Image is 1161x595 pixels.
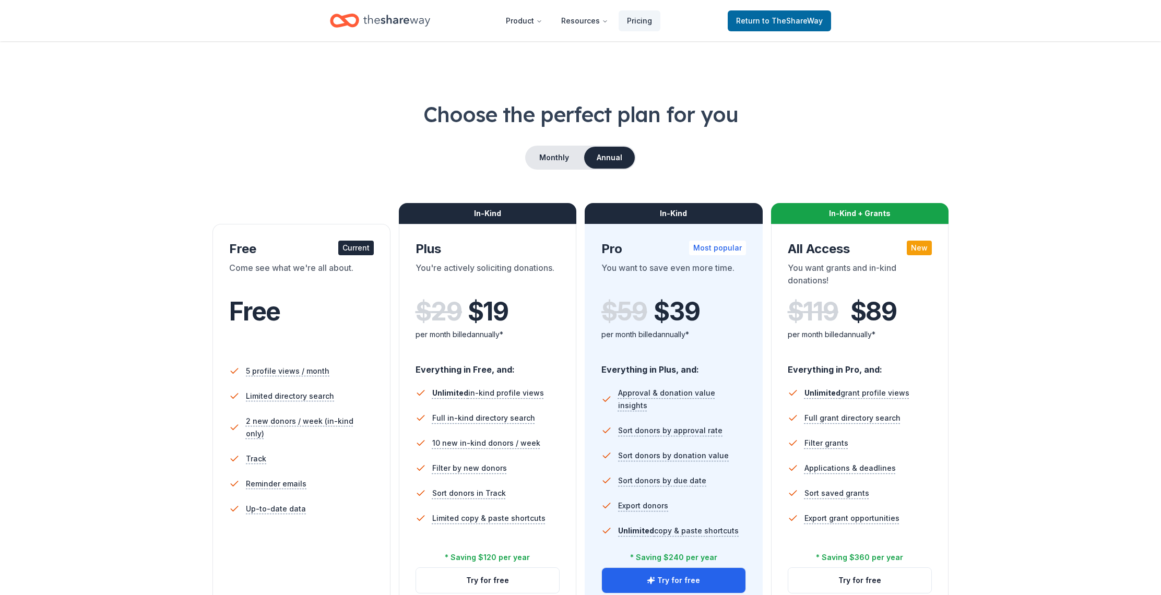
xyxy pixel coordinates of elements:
span: Track [246,453,266,465]
span: grant profile views [804,388,909,397]
div: * Saving $240 per year [630,551,717,564]
span: Export donors [618,499,668,512]
button: Annual [584,147,635,169]
div: Everything in Free, and: [416,354,560,376]
span: Unlimited [618,526,654,535]
div: All Access [788,241,932,257]
div: In-Kind [585,203,763,224]
div: per month billed annually* [788,328,932,341]
div: * Saving $120 per year [445,551,530,564]
div: Current [338,241,374,255]
span: $ 19 [468,297,508,326]
span: Approval & donation value insights [618,387,746,412]
button: Monthly [526,147,582,169]
div: Free [229,241,374,257]
span: Export grant opportunities [804,512,899,525]
span: Full grant directory search [804,412,901,424]
span: Sort saved grants [804,487,869,499]
div: per month billed annually* [416,328,560,341]
span: in-kind profile views [432,388,544,397]
a: Home [330,8,430,33]
button: Try for free [416,568,560,593]
span: Full in-kind directory search [432,412,535,424]
div: per month billed annually* [601,328,746,341]
span: Sort donors by approval rate [618,424,722,437]
nav: Main [497,8,660,33]
a: Pricing [619,10,660,31]
div: In-Kind + Grants [771,203,949,224]
h1: Choose the perfect plan for you [88,100,1073,129]
span: Limited copy & paste shortcuts [432,512,546,525]
span: $ 39 [654,297,700,326]
span: Applications & deadlines [804,462,896,474]
span: Return [736,15,823,27]
span: Filter by new donors [432,462,507,474]
div: Pro [601,241,746,257]
span: Filter grants [804,437,848,449]
span: 5 profile views / month [246,365,329,377]
div: Everything in Plus, and: [601,354,746,376]
div: Everything in Pro, and: [788,354,932,376]
span: Unlimited [804,388,840,397]
button: Product [497,10,551,31]
div: You're actively soliciting donations. [416,261,560,291]
span: to TheShareWay [762,16,823,25]
div: Plus [416,241,560,257]
div: New [907,241,932,255]
div: In-Kind [399,203,577,224]
span: Sort donors by due date [618,474,706,487]
a: Returnto TheShareWay [728,10,831,31]
div: You want to save even more time. [601,261,746,291]
span: Sort donors in Track [432,487,506,499]
div: Most popular [689,241,746,255]
span: Sort donors by donation value [618,449,729,462]
button: Resources [553,10,617,31]
span: $ 89 [850,297,897,326]
div: * Saving $360 per year [816,551,903,564]
span: Reminder emails [246,478,306,490]
button: Try for free [602,568,745,593]
span: 10 new in-kind donors / week [432,437,540,449]
span: Limited directory search [246,390,334,402]
button: Try for free [788,568,932,593]
div: Come see what we're all about. [229,261,374,291]
span: copy & paste shortcuts [618,526,739,535]
span: Unlimited [432,388,468,397]
span: 2 new donors / week (in-kind only) [246,415,374,440]
span: Free [229,296,280,327]
span: Up-to-date data [246,503,306,515]
div: You want grants and in-kind donations! [788,261,932,291]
